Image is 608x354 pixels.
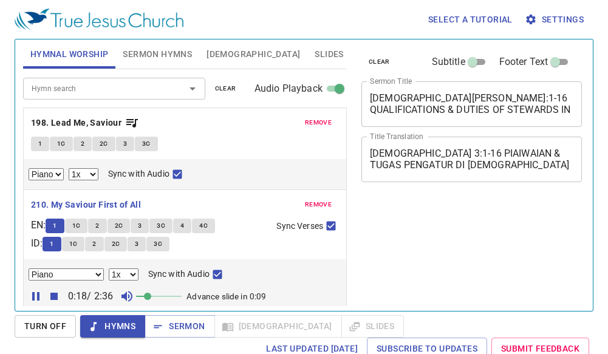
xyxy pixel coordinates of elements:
span: 3C [154,239,162,250]
span: Sermon [154,319,205,334]
span: clear [215,83,236,94]
button: Turn Off [15,315,76,338]
button: 2 [85,237,103,251]
button: Sermon [145,315,214,338]
button: 198. Lead Me, Saviour [31,115,139,131]
select: Select Track [29,268,104,281]
button: Settings [522,9,589,31]
span: Sync with Audio [108,168,169,180]
button: 3 [131,219,149,233]
span: Audio Playback [254,81,323,96]
span: Hymnal Worship [30,47,109,62]
span: clear [369,56,390,67]
button: remove [298,197,339,212]
span: 2C [112,239,120,250]
span: Turn Off [24,319,66,334]
select: Select Track [29,168,64,180]
span: Select a tutorial [428,12,513,27]
select: Playback Rate [109,268,138,281]
button: remove [298,115,339,130]
button: 1C [62,237,85,251]
span: 3C [142,138,151,149]
span: Subtitle [432,55,465,69]
button: 2 [88,219,106,233]
button: 4 [173,219,191,233]
span: Sync with Audio [148,268,210,281]
span: 2 [92,239,96,250]
span: 1C [69,239,78,250]
p: ID : [31,236,43,251]
span: 3 [135,239,138,250]
span: remove [305,199,332,210]
iframe: from-child [357,195,539,301]
small: Advance slide in 0:09 [186,291,266,301]
button: Hymns [80,315,145,338]
span: Footer Text [499,55,548,69]
p: 0:18 / 2:36 [63,289,118,304]
b: 210. My Saviour First of All [31,197,141,213]
span: remove [305,117,332,128]
textarea: [DEMOGRAPHIC_DATA] 3:1-16 PIAIWAIAN & TUGAS PENGATUR DI [DEMOGRAPHIC_DATA] [370,148,573,171]
span: Sermon Hymns [123,47,192,62]
button: 3 [116,137,134,151]
span: 3 [123,138,127,149]
b: 198. Lead Me, Saviour [31,115,121,131]
span: 2C [100,138,108,149]
span: 3 [138,220,142,231]
button: clear [361,55,397,69]
span: Slides [315,47,343,62]
button: 2C [104,237,128,251]
span: 1C [57,138,66,149]
span: 4 [180,220,184,231]
button: 210. My Saviour First of All [31,197,143,213]
span: 2 [95,220,99,231]
textarea: [DEMOGRAPHIC_DATA][PERSON_NAME]:1-16 QUALIFICATIONS & DUTIES OF STEWARDS IN THE [DEMOGRAPHIC_DATA] [370,92,573,115]
button: 3C [146,237,169,251]
span: 4C [199,220,208,231]
button: 2 [73,137,92,151]
span: [DEMOGRAPHIC_DATA] [207,47,300,62]
button: 1C [50,137,73,151]
select: Playback Rate [69,168,98,180]
span: 3C [157,220,165,231]
span: 2 [81,138,84,149]
span: Settings [527,12,584,27]
span: 1 [38,138,42,149]
span: 1 [50,239,53,250]
button: 2C [108,219,131,233]
button: 4C [192,219,215,233]
button: 2C [92,137,115,151]
button: 1C [65,219,88,233]
p: EN : [31,218,46,233]
span: 2C [115,220,123,231]
span: 1 [53,220,56,231]
span: 1C [72,220,81,231]
span: Sync Verses [276,220,323,233]
button: 1 [31,137,49,151]
img: True Jesus Church [15,9,183,30]
button: 3C [149,219,172,233]
button: 3 [128,237,146,251]
button: 3C [135,137,158,151]
button: clear [208,81,244,96]
span: Hymns [90,319,135,334]
button: Select a tutorial [423,9,517,31]
button: 1 [43,237,61,251]
button: 1 [46,219,64,233]
button: Open [184,80,201,97]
